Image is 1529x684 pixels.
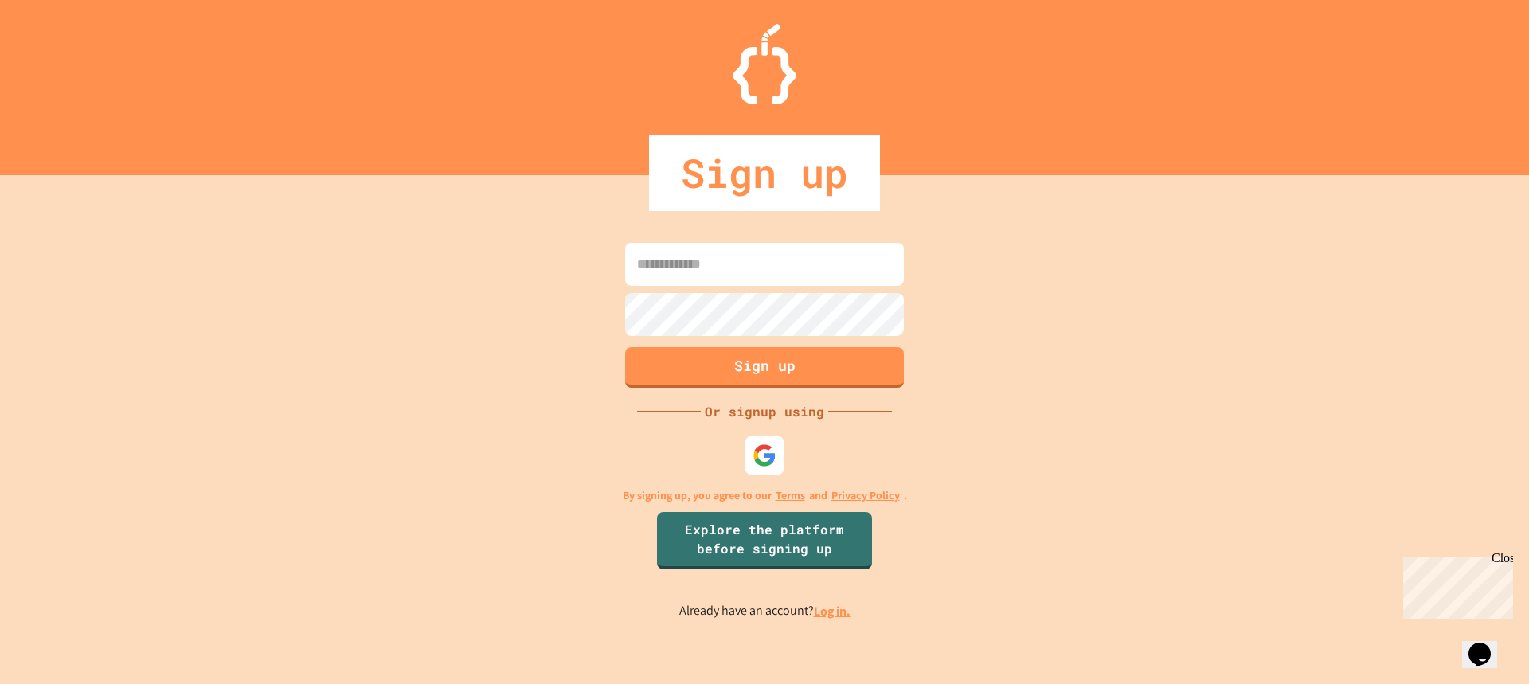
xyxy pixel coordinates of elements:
img: Logo.svg [733,24,796,104]
iframe: chat widget [1397,551,1513,619]
a: Terms [776,487,805,504]
a: Explore the platform before signing up [657,512,872,569]
div: Chat with us now!Close [6,6,110,101]
iframe: chat widget [1462,620,1513,668]
button: Sign up [625,347,904,388]
a: Privacy Policy [831,487,900,504]
div: Or signup using [701,402,828,421]
p: By signing up, you agree to our and . [623,487,907,504]
a: Log in. [814,603,851,620]
img: google-icon.svg [753,444,776,467]
p: Already have an account? [679,601,851,621]
div: Sign up [649,135,880,211]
